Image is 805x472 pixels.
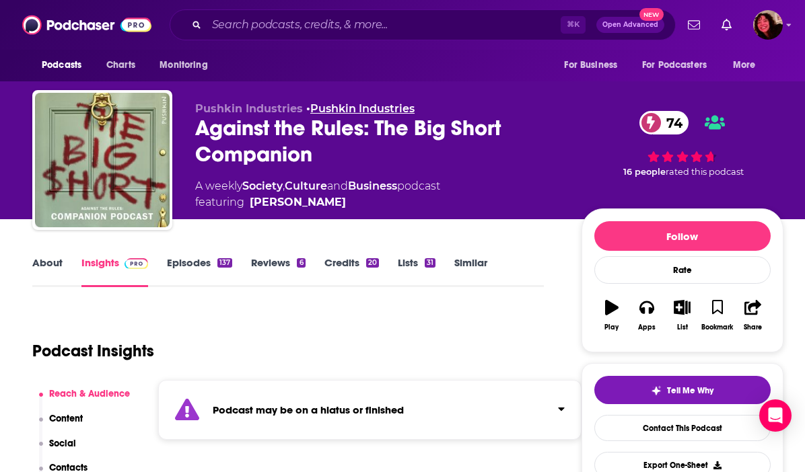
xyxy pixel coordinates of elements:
button: open menu [150,52,225,78]
a: Society [242,180,283,192]
span: Logged in as Kathryn-Musilek [753,10,783,40]
span: 16 people [623,167,666,177]
a: Contact This Podcast [594,415,771,441]
span: rated this podcast [666,167,744,177]
span: , [283,180,285,192]
a: Reviews6 [251,256,305,287]
span: featuring [195,194,440,210]
a: Culture [285,180,327,192]
button: Open AdvancedNew [596,17,664,33]
p: Social [49,438,76,449]
a: Show notifications dropdown [682,13,705,36]
span: and [327,180,348,192]
button: Follow [594,221,771,251]
p: Reach & Audience [49,388,130,399]
img: Against the Rules: The Big Short Companion [35,93,170,227]
span: 74 [653,111,689,134]
button: open menu [633,52,726,78]
button: tell me why sparkleTell Me Why [594,376,771,404]
div: 20 [366,258,379,268]
button: open menu [555,52,634,78]
span: • [306,102,415,115]
div: Play [604,323,619,331]
button: Social [39,438,77,463]
a: Michael Lewis [250,194,346,210]
span: For Business [564,56,617,75]
span: Monitoring [160,56,207,75]
img: Podchaser - Follow, Share and Rate Podcasts [22,12,151,38]
img: User Profile [753,10,783,40]
button: Reach & Audience [39,388,131,413]
button: Play [594,291,629,340]
section: Click to expand status details [158,380,582,440]
a: Business [348,180,397,192]
a: Charts [98,52,143,78]
button: Share [735,291,770,340]
img: Podchaser Pro [125,258,148,269]
span: New [639,8,664,21]
a: Show notifications dropdown [716,13,737,36]
button: open menu [32,52,99,78]
div: 6 [297,258,305,268]
strong: Podcast may be on a hiatus or finished [213,403,404,416]
div: Rate [594,256,771,284]
a: InsightsPodchaser Pro [81,256,148,287]
a: About [32,256,63,287]
span: For Podcasters [642,56,707,75]
span: Podcasts [42,56,81,75]
div: 74 16 peoplerated this podcast [582,102,783,186]
div: Bookmark [701,323,733,331]
div: Share [744,323,762,331]
div: A weekly podcast [195,178,440,210]
button: Show profile menu [753,10,783,40]
a: Similar [454,256,487,287]
span: More [733,56,756,75]
button: Apps [629,291,664,340]
a: Episodes137 [167,256,232,287]
a: Pushkin Industries [310,102,415,115]
div: 137 [217,258,232,268]
button: List [664,291,699,340]
div: List [677,323,688,331]
div: 31 [425,258,435,268]
div: Search podcasts, credits, & more... [170,9,676,40]
span: Charts [106,56,135,75]
button: Bookmark [700,291,735,340]
button: open menu [724,52,773,78]
span: ⌘ K [561,16,586,34]
a: Lists31 [398,256,435,287]
span: Pushkin Industries [195,102,303,115]
div: Open Intercom Messenger [759,399,792,432]
img: tell me why sparkle [651,385,662,396]
button: Content [39,413,83,438]
div: Apps [638,323,656,331]
a: 74 [639,111,689,134]
input: Search podcasts, credits, & more... [207,14,561,36]
span: Open Advanced [602,22,658,28]
span: Tell Me Why [667,385,713,396]
p: Content [49,413,83,424]
a: Credits20 [324,256,379,287]
h1: Podcast Insights [32,341,154,361]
